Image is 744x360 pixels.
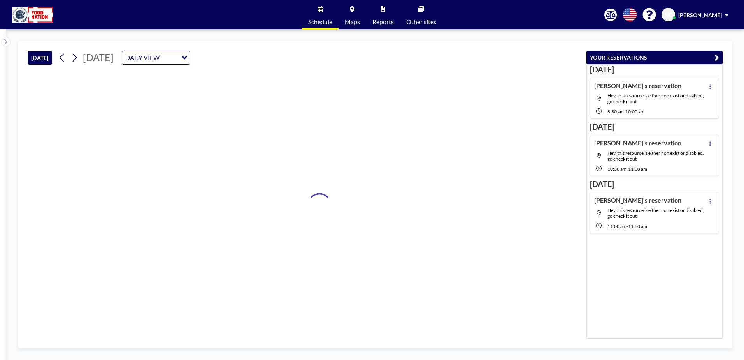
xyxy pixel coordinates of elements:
[406,19,436,25] span: Other sites
[590,179,719,189] h3: [DATE]
[607,166,626,172] span: 10:30 AM
[607,150,704,162] span: Hey, this resource is either non exist or disabled, go check it out
[162,53,177,63] input: Search for option
[28,51,52,65] button: [DATE]
[628,166,647,172] span: 11:30 AM
[345,19,360,25] span: Maps
[308,19,332,25] span: Schedule
[628,223,647,229] span: 11:30 AM
[590,65,719,74] h3: [DATE]
[625,109,644,115] span: 10:00 AM
[590,122,719,132] h3: [DATE]
[594,196,681,204] h4: [PERSON_NAME]'s reservation
[607,207,704,219] span: Hey, this resource is either non exist or disabled, go check it out
[678,12,722,18] span: [PERSON_NAME]
[626,223,628,229] span: -
[124,53,161,63] span: DAILY VIEW
[607,109,624,115] span: 8:30 AM
[607,223,626,229] span: 11:00 AM
[607,93,704,104] span: Hey, this resource is either non exist or disabled, go check it out
[626,166,628,172] span: -
[594,139,681,147] h4: [PERSON_NAME]'s reservation
[586,51,723,64] button: YOUR RESERVATIONS
[83,51,114,63] span: [DATE]
[12,7,53,23] img: organization-logo
[594,82,681,90] h4: [PERSON_NAME]'s reservation
[665,11,672,18] span: NC
[624,109,625,115] span: -
[122,51,190,64] div: Search for option
[372,19,394,25] span: Reports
